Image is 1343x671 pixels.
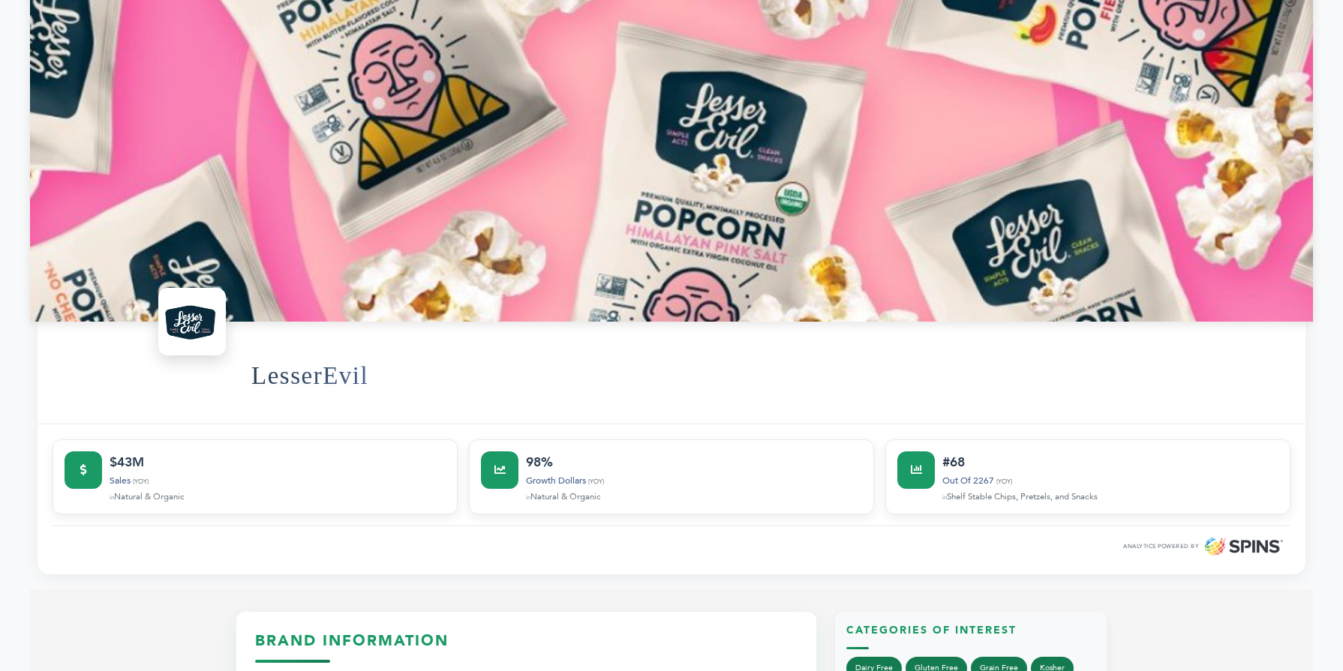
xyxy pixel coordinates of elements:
span: in [110,493,114,502]
h1: LesserEvil [251,339,368,412]
span: ANALYTICS POWERED BY [1123,542,1199,551]
div: $43M [110,451,446,472]
span: in [942,493,947,502]
div: Natural & Organic [110,490,446,502]
div: Out Of 2267 [942,474,1278,488]
div: Natural & Organic [526,490,862,502]
h3: Brand Information [255,631,798,663]
img: LesserEvil Logo [162,292,222,352]
div: Shelf Stable Chips, Pretzels, and Snacks [942,490,1278,502]
h3: Categories of Interest [846,623,1095,649]
div: 98% [526,451,862,472]
div: Sales [110,474,446,488]
img: SPINS [1205,538,1283,556]
span: (YOY) [133,477,149,486]
span: in [526,493,530,502]
span: (YOY) [996,477,1012,486]
div: #68 [942,451,1278,472]
span: (YOY) [588,477,604,486]
div: Growth Dollars [526,474,862,488]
